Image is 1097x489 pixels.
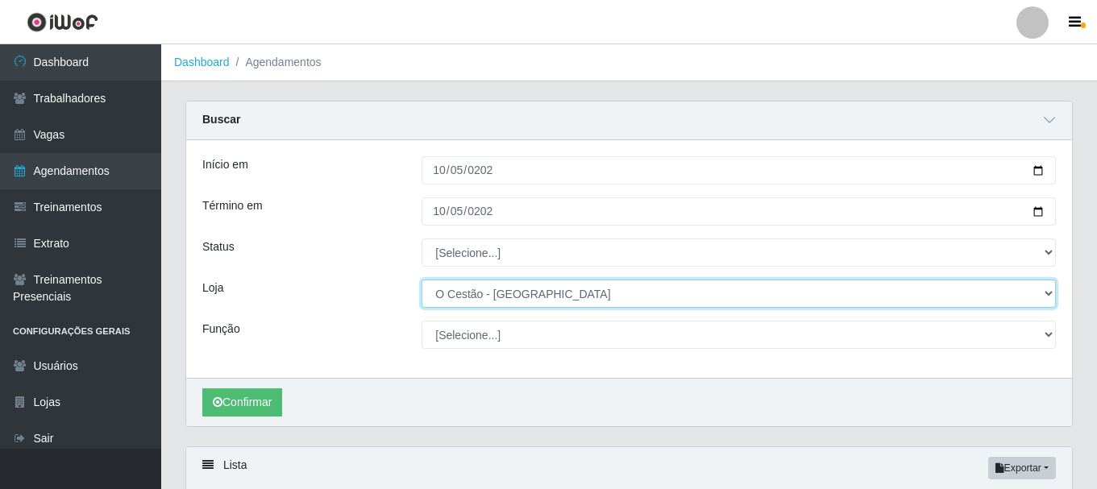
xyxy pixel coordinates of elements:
button: Exportar [988,457,1056,479]
label: Início em [202,156,248,173]
a: Dashboard [174,56,230,68]
label: Término em [202,197,263,214]
input: 00/00/0000 [422,197,1056,226]
li: Agendamentos [230,54,322,71]
label: Função [202,321,240,338]
img: CoreUI Logo [27,12,98,32]
nav: breadcrumb [161,44,1097,81]
label: Loja [202,280,223,296]
button: Confirmar [202,388,282,416]
strong: Buscar [202,113,240,126]
label: Status [202,238,235,255]
input: 00/00/0000 [422,156,1056,184]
